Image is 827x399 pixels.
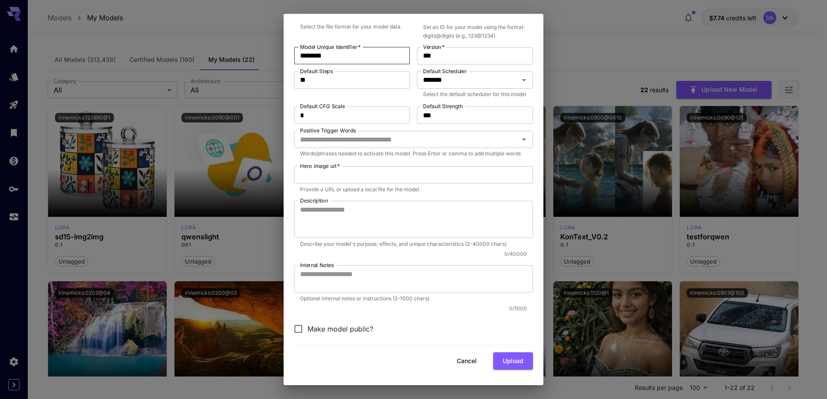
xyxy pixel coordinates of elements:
[447,352,486,370] button: Cancel
[307,324,373,334] span: Make model public?
[423,103,463,110] label: Default Strength
[294,250,527,258] p: 0 / 40000
[423,43,445,51] label: Version
[300,197,328,204] label: Description
[300,185,527,194] p: Provide a URL or upload a local file for the model.
[300,68,333,75] label: Default Steps
[518,74,530,86] button: Open
[294,304,527,313] p: 0 / 1000
[300,103,345,110] label: Default CFG Scale
[423,68,467,75] label: Default Scheduler
[300,23,404,31] p: Select the file format for your model data.
[300,149,527,158] p: Words/phrases needed to activate this model. Press Enter or comma to add multiple words
[423,90,527,99] p: Select the default scheduler for this model
[300,127,356,134] label: Positive Trigger Words
[300,162,340,170] label: Hero image url
[300,43,361,51] label: Model Unique Identifier
[300,240,527,248] p: Describe your model's purpose, effects, and unique characteristics (2-40000 chars)
[493,352,533,370] button: Upload
[518,133,530,145] button: Open
[423,23,527,40] p: Set an ID for your model using the format: digits@digits (e.g., 123@1234).
[300,261,334,269] label: Internal Notes
[300,294,527,303] p: Optional internal notes or instructions (2-1000 chars)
